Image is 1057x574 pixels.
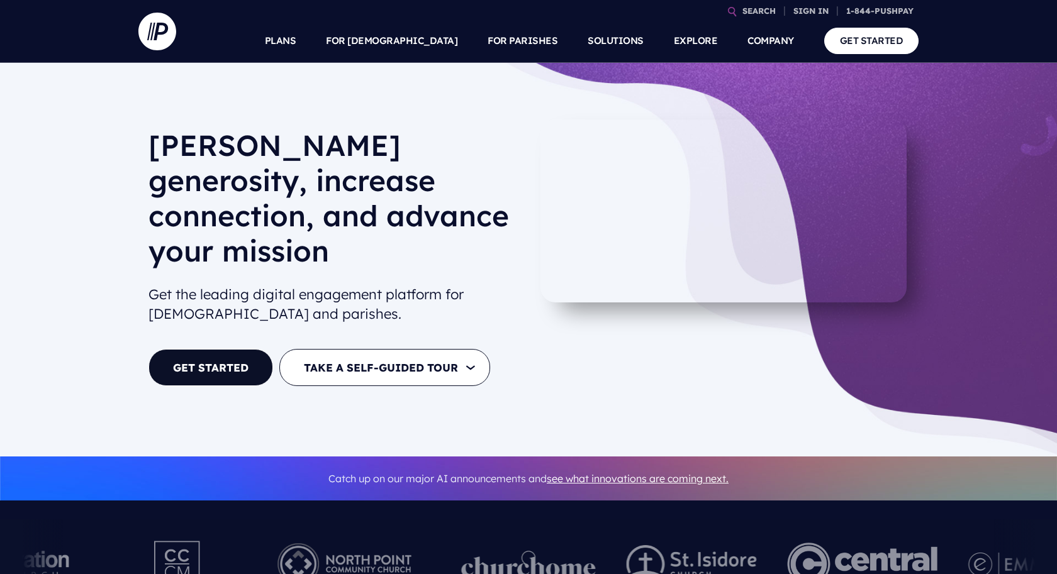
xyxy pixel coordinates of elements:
[148,465,909,493] p: Catch up on our major AI announcements and
[488,19,557,63] a: FOR PARISHES
[674,19,718,63] a: EXPLORE
[148,280,518,329] h2: Get the leading digital engagement platform for [DEMOGRAPHIC_DATA] and parishes.
[747,19,794,63] a: COMPANY
[326,19,457,63] a: FOR [DEMOGRAPHIC_DATA]
[148,349,273,386] a: GET STARTED
[547,472,729,485] a: see what innovations are coming next.
[279,349,490,386] button: TAKE A SELF-GUIDED TOUR
[588,19,644,63] a: SOLUTIONS
[265,19,296,63] a: PLANS
[148,128,518,279] h1: [PERSON_NAME] generosity, increase connection, and advance your mission
[824,28,919,53] a: GET STARTED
